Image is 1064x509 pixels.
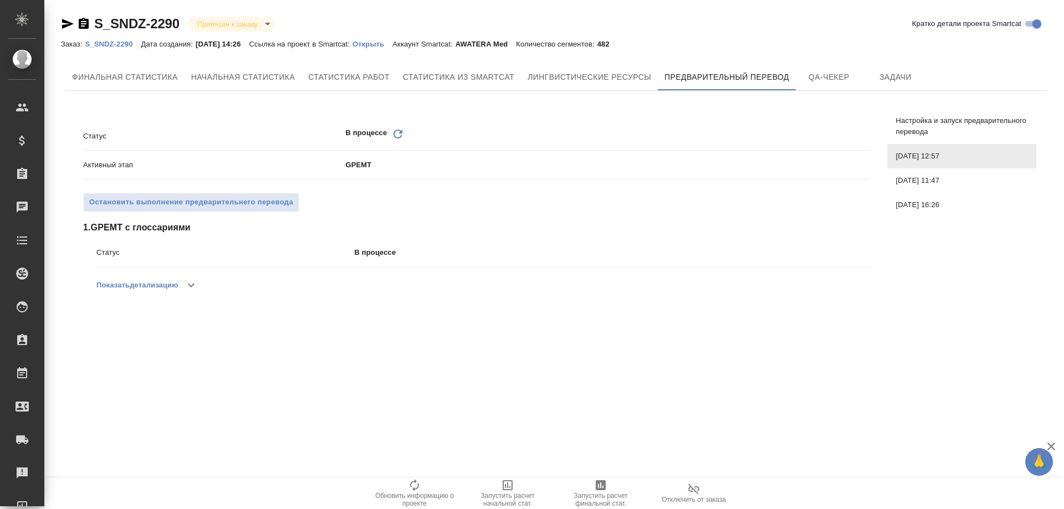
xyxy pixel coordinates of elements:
[77,17,90,30] button: Скопировать ссылку
[456,40,516,48] p: AWATERA Med
[352,39,392,48] a: Открыть
[912,18,1021,29] span: Кратко детали проекта Smartcat
[887,193,1037,217] div: [DATE] 16:26
[96,272,178,299] button: Показатьдетализацию
[887,109,1037,144] div: Настройка и запуск предварительного перевода
[72,70,178,84] span: Финальная статистика
[1030,450,1048,474] span: 🙏
[94,16,180,31] a: S_SNDZ-2290
[896,175,1028,186] span: [DATE] 11:47
[403,70,514,84] span: Статистика из Smartcat
[308,70,390,84] span: Статистика работ
[188,17,274,32] div: Привязан к заказу
[802,70,856,84] span: QA-чекер
[354,247,870,258] p: В процессе
[1025,448,1053,476] button: 🙏
[96,247,354,258] p: Статус
[887,168,1037,193] div: [DATE] 11:47
[597,40,618,48] p: 482
[83,193,299,212] button: Остановить выполнение предварительнего перевода
[896,199,1028,210] span: [DATE] 16:26
[83,221,871,234] span: 1 . GPEMT с глоссариями
[896,151,1028,162] span: [DATE] 12:57
[249,40,352,48] p: Ссылка на проект в Smartcat:
[345,160,870,171] p: GPEMT
[61,17,74,30] button: Скопировать ссылку для ЯМессенджера
[516,40,597,48] p: Количество сегментов:
[85,40,141,48] p: S_SNDZ-2290
[887,144,1037,168] div: [DATE] 12:57
[352,40,392,48] p: Открыть
[869,70,922,84] span: Задачи
[196,40,249,48] p: [DATE] 14:26
[89,196,293,209] span: Остановить выполнение предварительнего перевода
[141,40,196,48] p: Дата создания:
[392,40,455,48] p: Аккаунт Smartcat:
[61,40,85,48] p: Заказ:
[83,160,345,171] p: Активный этап
[664,70,789,84] span: Предварительный перевод
[345,127,387,145] p: В процессе
[191,70,295,84] span: Начальная статистика
[194,19,261,29] button: Привязан к заказу
[528,70,651,84] span: Лингвистические ресурсы
[85,39,141,48] a: S_SNDZ-2290
[83,131,345,142] p: Статус
[896,115,1028,137] span: Настройка и запуск предварительного перевода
